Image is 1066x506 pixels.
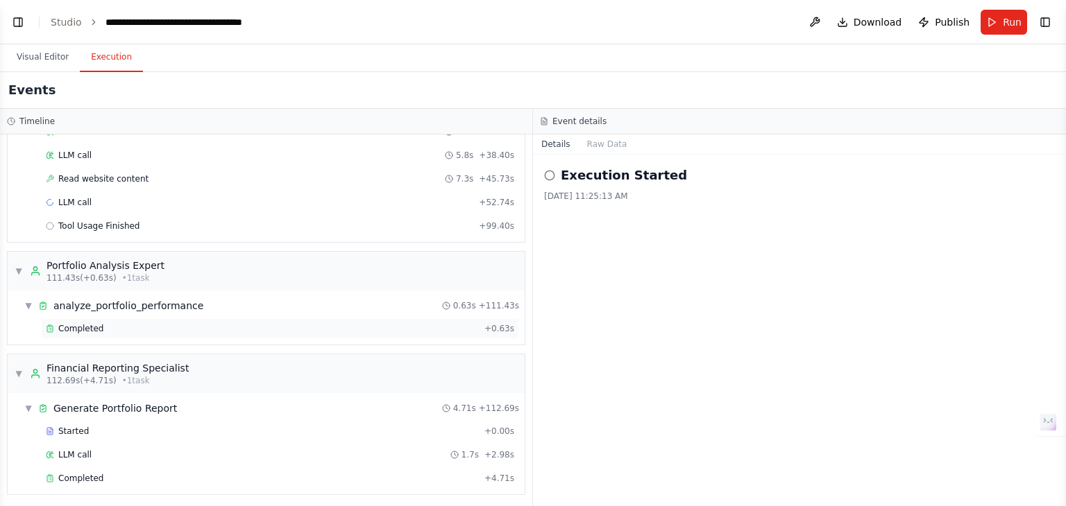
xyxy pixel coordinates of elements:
[456,173,473,184] span: 7.3s
[479,173,514,184] span: + 45.73s
[453,403,476,414] span: 4.71s
[854,15,902,29] span: Download
[484,473,514,484] span: + 4.71s
[58,173,149,184] span: Read website content
[913,10,975,35] button: Publish
[46,361,189,375] div: Financial Reporting Specialist
[51,17,82,28] a: Studio
[479,197,514,208] span: + 52.74s
[484,449,514,460] span: + 2.98s
[552,116,607,127] h3: Event details
[46,375,117,386] span: 112.69s (+4.71s)
[831,10,908,35] button: Download
[24,300,33,311] span: ▼
[58,150,92,161] span: LLM call
[58,220,140,232] span: Tool Usage Finished
[479,220,514,232] span: + 99.40s
[24,403,33,414] span: ▼
[53,401,177,415] div: Generate Portfolio Report
[484,426,514,437] span: + 0.00s
[533,134,579,154] button: Details
[51,15,262,29] nav: breadcrumb
[53,299,203,313] div: analyze_portfolio_performance
[122,272,150,283] span: • 1 task
[58,449,92,460] span: LLM call
[479,300,519,311] span: + 111.43s
[58,323,103,334] span: Completed
[453,300,476,311] span: 0.63s
[456,150,473,161] span: 5.8s
[981,10,1027,35] button: Run
[579,134,636,154] button: Raw Data
[1035,12,1055,32] button: Show right sidebar
[58,426,89,437] span: Started
[479,403,519,414] span: + 112.69s
[46,272,117,283] span: 111.43s (+0.63s)
[58,473,103,484] span: Completed
[544,191,1055,202] div: [DATE] 11:25:13 AM
[935,15,970,29] span: Publish
[8,80,56,100] h2: Events
[122,375,150,386] span: • 1 task
[1003,15,1022,29] span: Run
[19,116,55,127] h3: Timeline
[462,449,479,460] span: 1.7s
[8,12,28,32] button: Show left sidebar
[479,150,514,161] span: + 38.40s
[484,323,514,334] span: + 0.63s
[561,166,687,185] h2: Execution Started
[80,43,143,72] button: Execution
[15,265,23,277] span: ▼
[6,43,80,72] button: Visual Editor
[46,259,164,272] div: Portfolio Analysis Expert
[58,197,92,208] span: LLM call
[15,368,23,379] span: ▼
